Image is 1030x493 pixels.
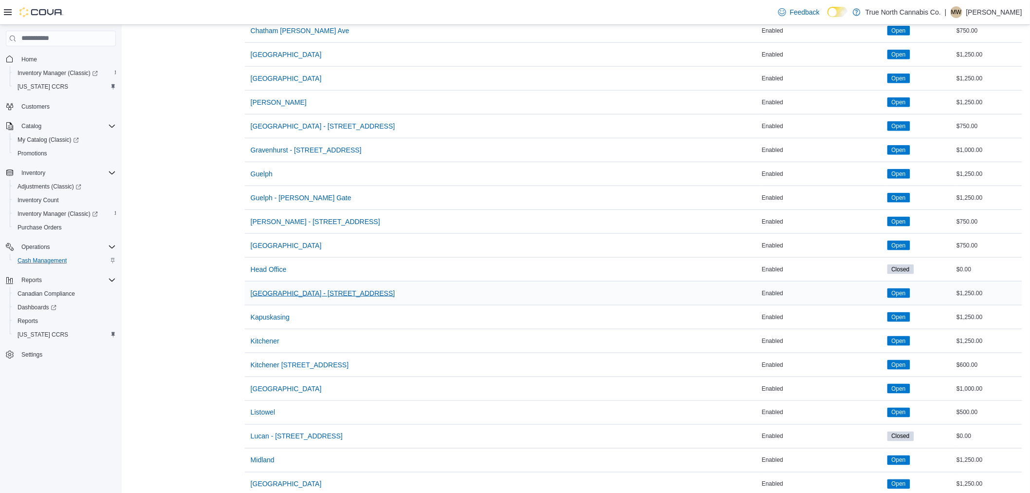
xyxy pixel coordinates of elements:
span: Open [887,145,910,155]
span: Settings [21,351,42,359]
span: Chatham [PERSON_NAME] Ave [251,26,349,36]
button: [US_STATE] CCRS [10,328,120,341]
span: Open [892,456,906,465]
span: Inventory Manager (Classic) [14,67,116,79]
button: Midland [247,451,278,470]
span: Open [887,408,910,417]
span: Open [887,50,910,59]
span: Home [21,56,37,63]
span: [PERSON_NAME] [251,97,307,107]
span: Open [887,360,910,370]
span: Adjustments (Classic) [14,181,116,192]
button: [GEOGRAPHIC_DATA] [247,236,326,255]
div: Enabled [760,216,885,228]
button: Purchase Orders [10,221,120,234]
span: Open [887,288,910,298]
img: Cova [19,7,63,17]
span: Home [18,53,116,65]
a: Cash Management [14,255,71,266]
span: [GEOGRAPHIC_DATA] - [STREET_ADDRESS] [251,288,395,298]
span: Open [887,121,910,131]
a: [US_STATE] CCRS [14,329,72,341]
button: Cash Management [10,254,120,267]
button: Listowel [247,403,279,422]
span: Open [892,146,906,154]
span: Kitchener [STREET_ADDRESS] [251,360,349,370]
span: Catalog [18,120,116,132]
div: Enabled [760,287,885,299]
a: Inventory Count [14,194,63,206]
span: Open [887,312,910,322]
span: Open [892,122,906,131]
span: Open [892,170,906,178]
div: $1,250.00 [955,192,1022,204]
div: $500.00 [955,407,1022,418]
div: Enabled [760,383,885,395]
span: Kapuskasing [251,312,290,322]
span: Inventory Manager (Classic) [14,208,116,220]
div: $750.00 [955,120,1022,132]
span: Open [892,193,906,202]
span: Inventory [21,169,45,177]
p: True North Cannabis Co. [865,6,941,18]
span: [GEOGRAPHIC_DATA] [251,74,322,83]
span: Open [887,384,910,394]
div: $0.00 [955,264,1022,275]
nav: Complex example [6,48,116,387]
span: Open [892,98,906,107]
span: Settings [18,348,116,360]
span: [GEOGRAPHIC_DATA] [251,241,322,250]
button: Head Office [247,260,291,279]
span: Inventory Count [18,196,59,204]
a: Customers [18,101,54,113]
button: Home [2,52,120,66]
span: Open [887,455,910,465]
span: Guelph - [PERSON_NAME] Gate [251,193,351,203]
div: Enabled [760,49,885,60]
button: Inventory [18,167,49,179]
span: Open [887,336,910,346]
button: [GEOGRAPHIC_DATA] [247,379,326,398]
a: Settings [18,349,46,360]
div: $1,000.00 [955,383,1022,395]
span: Open [887,217,910,227]
div: Enabled [760,359,885,371]
span: Open [892,289,906,298]
div: $0.00 [955,431,1022,442]
div: Enabled [760,455,885,466]
button: [GEOGRAPHIC_DATA] [247,69,326,88]
div: $750.00 [955,25,1022,37]
span: Washington CCRS [14,329,116,341]
p: [PERSON_NAME] [966,6,1022,18]
span: Purchase Orders [14,222,116,233]
button: [GEOGRAPHIC_DATA] [247,45,326,64]
a: Dashboards [10,301,120,314]
span: Dashboards [14,302,116,313]
span: Inventory [18,167,116,179]
span: Kitchener [251,336,279,346]
span: Customers [18,100,116,113]
button: Guelph - [PERSON_NAME] Gate [247,188,355,208]
a: My Catalog (Classic) [10,133,120,147]
a: Inventory Manager (Classic) [14,208,102,220]
span: Open [892,480,906,489]
span: Washington CCRS [14,81,116,93]
a: Canadian Compliance [14,288,79,300]
span: Cash Management [18,257,67,265]
span: Open [887,26,910,36]
button: [GEOGRAPHIC_DATA] - [STREET_ADDRESS] [247,284,399,303]
div: Enabled [760,431,885,442]
span: [GEOGRAPHIC_DATA] [251,479,322,489]
span: Inventory Count [14,194,116,206]
span: Inventory Manager (Classic) [18,69,98,77]
button: Reports [10,314,120,328]
span: Open [892,337,906,345]
span: Open [892,384,906,393]
span: Open [892,241,906,250]
a: Purchase Orders [14,222,66,233]
span: Closed [892,265,910,274]
span: Open [892,74,906,83]
span: Open [892,408,906,417]
button: Operations [18,241,54,253]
